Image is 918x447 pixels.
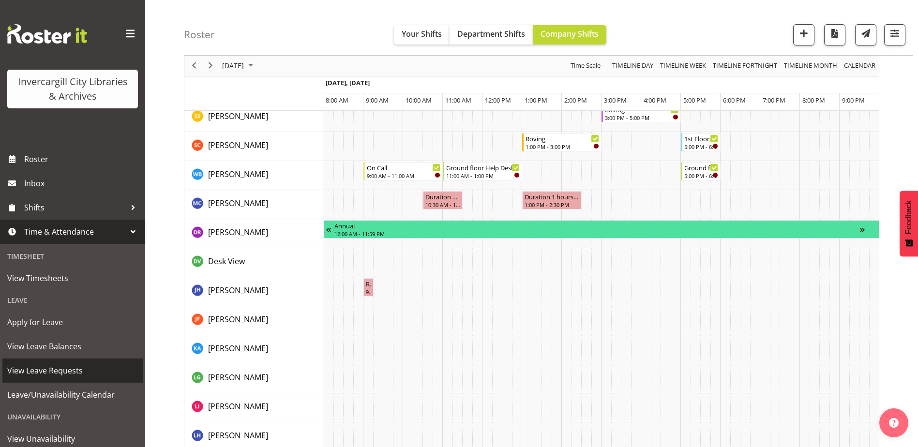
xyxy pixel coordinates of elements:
div: Invercargill City Libraries & Archives [17,74,128,104]
a: [PERSON_NAME] [208,430,268,441]
button: Company Shifts [533,25,606,45]
a: View Timesheets [2,266,143,290]
span: [PERSON_NAME] [208,140,268,150]
div: 5:00 PM - 6:00 PM [684,172,718,179]
button: Time Scale [569,60,602,72]
div: Serena Casey"s event - Roving Begin From Thursday, October 2, 2025 at 1:00:00 PM GMT+13:00 Ends A... [522,133,602,151]
span: [PERSON_NAME] [208,111,268,121]
div: Saranya Sarisa"s event - Roving Begin From Thursday, October 2, 2025 at 3:00:00 PM GMT+13:00 Ends... [602,104,681,122]
button: Department Shifts [450,25,533,45]
span: [PERSON_NAME] [208,169,268,179]
div: Repeats every [DATE] - [PERSON_NAME] [366,279,371,288]
span: Leave/Unavailability Calendar [7,387,138,402]
span: Feedback [904,200,913,234]
img: help-xxl-2.png [889,418,899,428]
span: [DATE], [DATE] [326,78,370,87]
span: [DATE] [221,60,245,72]
span: 11:00 AM [445,96,471,104]
a: [PERSON_NAME] [208,168,268,180]
span: [PERSON_NAME] [208,372,268,383]
span: View Leave Requests [7,363,138,378]
a: [PERSON_NAME] [208,401,268,412]
button: Feedback - Show survey [900,191,918,256]
span: 1:00 PM [525,96,547,104]
div: Aurora Catu"s event - Duration 1 hours - Aurora Catu Begin From Thursday, October 2, 2025 at 1:00... [522,191,582,209]
span: Time & Attendance [24,224,126,239]
div: Unavailability [2,407,143,427]
a: View Leave Balances [2,334,143,358]
td: Kathy Aloniu resource [184,335,323,364]
button: Timeline Month [783,60,839,72]
div: Jillian Hunter"s event - Repeats every thursday - Jillian Hunter Begin From Thursday, October 2, ... [363,278,374,297]
button: Month [843,60,877,72]
td: Serena Casey resource [184,132,323,161]
h4: Roster [184,29,215,40]
div: Timesheet [2,246,143,266]
span: Shifts [24,200,126,215]
div: Willem Burger"s event - Ground floor Help Desk Begin From Thursday, October 2, 2025 at 11:00:00 A... [443,162,522,180]
div: Willem Burger"s event - Ground floor Help Desk Begin From Thursday, October 2, 2025 at 5:00:00 PM... [681,162,721,180]
a: [PERSON_NAME] [208,226,268,238]
span: Apply for Leave [7,315,138,329]
span: Roster [24,152,140,166]
a: [PERSON_NAME] [208,313,268,325]
span: 3:00 PM [604,96,627,104]
span: View Unavailability [7,432,138,446]
td: Saranya Sarisa resource [184,103,323,132]
button: Download a PDF of the roster for the current day [824,24,845,45]
div: October 2, 2025 [219,56,259,76]
span: Inbox [24,176,140,191]
div: Ground floor Help Desk [684,163,718,172]
div: Serena Casey"s event - 1st Floor Desk Begin From Thursday, October 2, 2025 at 5:00:00 PM GMT+13:0... [681,133,721,151]
span: 9:00 PM [842,96,865,104]
span: 9:00 AM [366,96,389,104]
span: 5:00 PM [683,96,706,104]
span: 4:00 PM [644,96,666,104]
a: Apply for Leave [2,310,143,334]
button: Your Shifts [394,25,450,45]
div: Duration 1 hours - [PERSON_NAME] [425,192,460,201]
div: 11:00 AM - 1:00 PM [446,172,520,179]
a: [PERSON_NAME] [208,139,268,151]
div: 12:00 AM - 11:59 PM [334,230,860,238]
div: 1st Floor Desk [684,134,718,143]
td: Lisa Imamura resource [184,393,323,422]
div: Debra Robinson"s event - Annual Begin From Wednesday, October 1, 2025 at 12:00:00 AM GMT+13:00 En... [324,220,879,238]
div: 5:00 PM - 6:00 PM [684,143,718,150]
span: 2:00 PM [564,96,587,104]
button: Timeline Week [659,60,708,72]
button: Next [204,60,217,72]
span: Timeline Week [659,60,707,72]
span: Timeline Month [783,60,838,72]
a: [PERSON_NAME] [208,110,268,122]
td: Willem Burger resource [184,161,323,190]
div: 3:00 PM - 5:00 PM [605,114,678,121]
a: Desk View [208,255,245,267]
a: [PERSON_NAME] [208,284,268,296]
td: Lisa Griffiths resource [184,364,323,393]
div: Ground floor Help Desk [446,163,520,172]
span: 8:00 PM [802,96,825,104]
td: Debra Robinson resource [184,219,323,248]
span: View Timesheets [7,271,138,285]
span: calendar [843,60,876,72]
div: Annual [334,221,860,230]
span: Timeline Day [611,60,654,72]
span: 10:00 AM [406,96,432,104]
a: Leave/Unavailability Calendar [2,383,143,407]
a: View Leave Requests [2,358,143,383]
span: Department Shifts [457,29,525,39]
div: 10:30 AM - 11:30 AM [425,201,460,209]
div: Duration 1 hours - [PERSON_NAME] [525,192,579,201]
div: Roving [526,134,599,143]
div: 1:00 PM - 2:30 PM [525,201,579,209]
div: Aurora Catu"s event - Duration 1 hours - Aurora Catu Begin From Thursday, October 2, 2025 at 10:3... [423,191,463,209]
td: Desk View resource [184,248,323,277]
a: [PERSON_NAME] [208,343,268,354]
span: Timeline Fortnight [712,60,778,72]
